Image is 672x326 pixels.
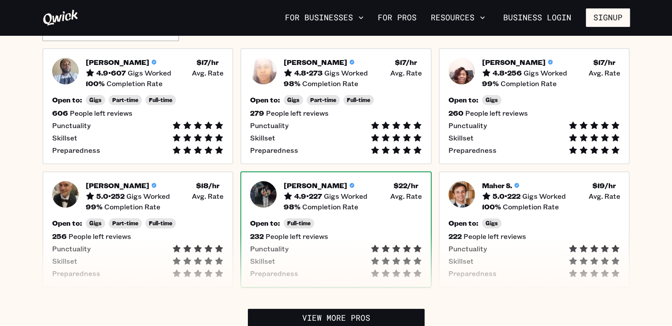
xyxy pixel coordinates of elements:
[192,68,224,77] span: Avg. Rate
[86,202,103,211] h5: 99 %
[448,121,487,130] span: Punctuality
[503,202,559,211] span: Completion Rate
[112,97,138,103] span: Part-time
[347,97,370,103] span: Full-time
[448,269,497,278] span: Preparedness
[448,133,474,142] span: Skillset
[281,10,367,25] button: For Businesses
[250,232,264,241] h5: 232
[439,171,630,288] button: Pro headshotMaher S.5.0•222Gigs Worked$19/hr Avg. Rate100%Completion RateOpen to:Gigs222People le...
[52,95,82,104] h5: Open to:
[482,58,546,67] h5: [PERSON_NAME]
[284,181,347,190] h5: [PERSON_NAME]
[302,202,358,211] span: Completion Rate
[287,220,311,227] span: Full-time
[89,97,102,103] span: Gigs
[524,68,567,77] span: Gigs Worked
[42,48,234,164] button: Pro headshot[PERSON_NAME]4.9•607Gigs Worked$17/hr Avg. Rate100%Completion RateOpen to:GigsPart-ti...
[493,68,522,77] h5: 4.8 • 256
[501,79,557,88] span: Completion Rate
[250,181,277,208] img: Pro headshot
[52,121,91,130] span: Punctuality
[496,8,579,27] a: Business Login
[390,68,422,77] span: Avg. Rate
[294,68,323,77] h5: 4.8 • 273
[250,95,280,104] h5: Open to:
[586,8,630,27] button: Signup
[448,219,478,227] h5: Open to:
[324,192,368,201] span: Gigs Worked
[52,257,77,265] span: Skillset
[250,109,264,118] h5: 279
[250,146,298,155] span: Preparedness
[52,146,100,155] span: Preparedness
[106,79,163,88] span: Completion Rate
[448,146,497,155] span: Preparedness
[52,181,79,208] img: Pro headshot
[70,109,133,118] span: People left reviews
[588,192,620,201] span: Avg. Rate
[284,202,300,211] h5: 98 %
[448,232,462,241] h5: 222
[395,58,417,67] h5: $ 17 /hr
[374,10,420,25] a: For Pros
[448,181,475,208] img: Pro headshot
[86,79,105,88] h5: 100 %
[266,232,328,241] span: People left reviews
[287,97,300,103] span: Gigs
[465,109,528,118] span: People left reviews
[52,244,91,253] span: Punctuality
[294,192,322,201] h5: 4.9 • 227
[126,192,170,201] span: Gigs Worked
[592,181,616,190] h5: $ 19 /hr
[89,220,102,227] span: Gigs
[128,68,171,77] span: Gigs Worked
[196,181,220,190] h5: $ 18 /hr
[192,192,224,201] span: Avg. Rate
[482,181,512,190] h5: Maher S.
[52,109,68,118] h5: 606
[86,58,149,67] h5: [PERSON_NAME]
[302,79,358,88] span: Completion Rate
[439,48,630,164] button: Pro headshot[PERSON_NAME]4.8•256Gigs Worked$17/hr Avg. Rate99%Completion RateOpen to:Gigs260Peopl...
[104,202,160,211] span: Completion Rate
[482,202,501,211] h5: 100 %
[250,244,289,253] span: Punctuality
[482,79,499,88] h5: 99 %
[149,97,172,103] span: Full-time
[42,171,234,288] a: Pro headshot[PERSON_NAME]5.0•252Gigs Worked$18/hr Avg. Rate99%Completion RateOpen to:GigsPart-tim...
[427,10,489,25] button: Resources
[250,269,298,278] span: Preparedness
[250,121,289,130] span: Punctuality
[86,181,149,190] h5: [PERSON_NAME]
[448,109,463,118] h5: 260
[250,219,280,227] h5: Open to:
[197,58,219,67] h5: $ 17 /hr
[486,97,498,103] span: Gigs
[394,181,418,190] h5: $ 22 /hr
[284,79,300,88] h5: 98 %
[112,220,138,227] span: Part-time
[149,220,172,227] span: Full-time
[324,68,368,77] span: Gigs Worked
[284,58,347,67] h5: [PERSON_NAME]
[448,257,474,265] span: Skillset
[52,58,79,84] img: Pro headshot
[310,97,336,103] span: Part-time
[52,232,67,241] h5: 256
[448,244,487,253] span: Punctuality
[493,192,520,201] h5: 5.0 • 222
[588,68,620,77] span: Avg. Rate
[593,58,615,67] h5: $ 17 /hr
[240,171,432,288] button: Pro headshot[PERSON_NAME]4.9•227Gigs Worked$22/hr Avg. Rate98%Completion RateOpen to:Full-time232...
[240,48,432,164] button: Pro headshot[PERSON_NAME]4.8•273Gigs Worked$17/hr Avg. Rate98%Completion RateOpen to:GigsPart-tim...
[448,58,475,84] img: Pro headshot
[250,257,275,265] span: Skillset
[522,192,566,201] span: Gigs Worked
[96,192,125,201] h5: 5.0 • 252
